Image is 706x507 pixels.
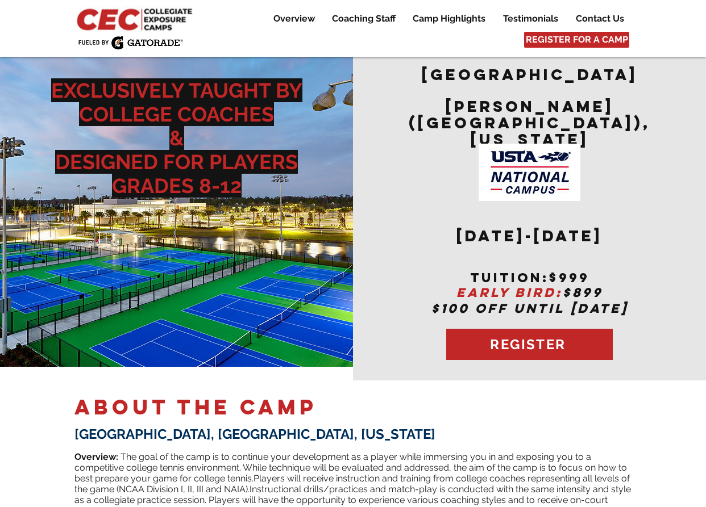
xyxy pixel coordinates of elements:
[456,226,603,245] span: [DATE]-[DATE]
[409,113,650,149] span: ([GEOGRAPHIC_DATA]), [US_STATE]
[407,12,491,26] p: Camp Highlights
[470,270,589,286] span: tuition:$999
[74,394,317,420] span: ABOUT THE CAMP
[446,329,613,360] a: REGISTER
[74,426,435,442] span: [GEOGRAPHIC_DATA], [GEOGRAPHIC_DATA], [US_STATE]
[74,451,118,462] span: Overview:
[55,150,298,174] span: DESIGNED FOR PLAYERS
[526,33,628,46] span: REGISTER FOR A CAMP
[490,336,566,353] span: REGISTER
[78,36,183,49] img: Fueled by Gatorade.png
[570,12,630,26] p: Contact Us
[256,12,632,26] nav: Site
[112,174,242,198] span: GRADES 8-12
[265,12,323,26] a: Overview
[51,78,302,126] span: EXCLUSIVELY TAUGHT BY COLLEGE COACHES
[495,12,567,26] a: Testimonials
[326,12,401,26] p: Coaching Staff
[431,300,628,316] span: $100 OFF UNTIL [DATE]
[479,144,580,201] img: USTA Campus image_edited.jpg
[323,12,404,26] a: Coaching Staff
[74,473,630,495] span: Players will receive instruction and training from college coaches representing all levels of the...
[446,97,614,116] span: [PERSON_NAME]
[404,12,494,26] a: Camp Highlights
[567,12,632,26] a: Contact Us
[74,6,197,32] img: CEC Logo Primary_edited.jpg
[456,284,563,300] span: EARLY BIRD:
[268,12,321,26] p: Overview
[497,12,564,26] p: Testimonials
[169,126,184,150] span: &
[74,451,627,484] span: ​ The goal of the camp is to continue your development as a player while immersing you in and exp...
[563,284,603,300] span: $899
[422,65,638,84] span: [GEOGRAPHIC_DATA]
[524,32,629,48] a: REGISTER FOR A CAMP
